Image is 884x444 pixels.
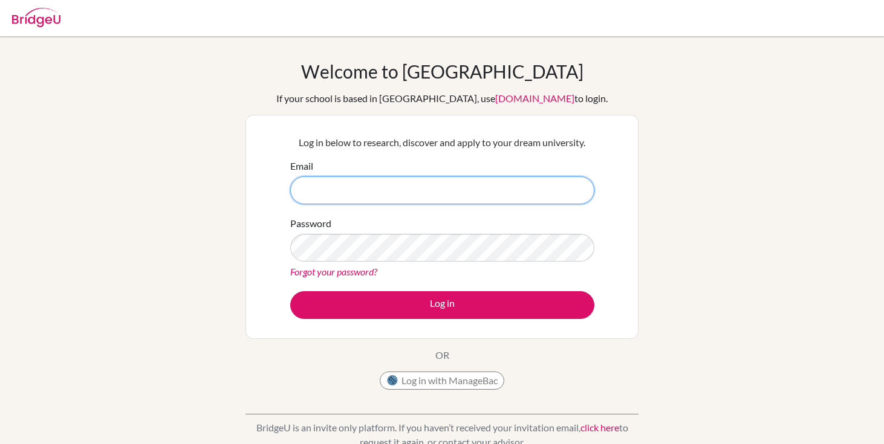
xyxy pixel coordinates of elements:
[12,8,60,27] img: Bridge-U
[290,159,313,173] label: Email
[495,92,574,104] a: [DOMAIN_NAME]
[435,348,449,362] p: OR
[290,135,594,150] p: Log in below to research, discover and apply to your dream university.
[290,291,594,319] button: Log in
[580,422,619,433] a: click here
[380,372,504,390] button: Log in with ManageBac
[276,91,608,106] div: If your school is based in [GEOGRAPHIC_DATA], use to login.
[290,216,331,231] label: Password
[301,60,583,82] h1: Welcome to [GEOGRAPHIC_DATA]
[290,266,377,277] a: Forgot your password?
